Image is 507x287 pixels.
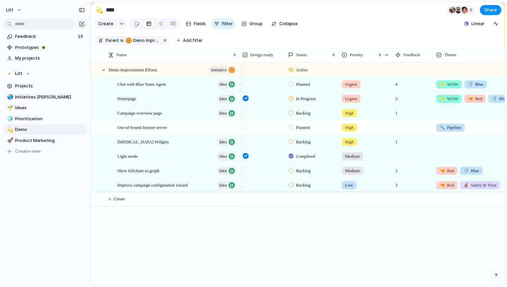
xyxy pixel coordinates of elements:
[345,167,360,174] span: Medium
[3,92,87,102] a: 🌏Initiatives [PERSON_NAME]
[444,52,456,58] span: Theme
[296,153,315,160] span: Completed
[6,137,13,144] button: 🚀
[219,166,227,175] span: Idea
[345,110,354,117] span: High
[3,136,87,146] a: 🚀Product Marketing
[463,167,479,174] span: Blue
[217,152,236,161] button: Idea
[117,123,167,131] span: Out-of-bound listener server
[3,125,87,135] a: 💫Demo
[15,83,85,89] span: Projects
[468,95,482,102] span: Red
[15,116,85,122] span: Prioritization
[211,18,235,29] button: Filter
[3,31,87,42] a: Feedback15
[440,96,445,101] span: ⭐️
[94,5,105,15] button: 💫
[183,18,209,29] button: Fields
[222,20,233,27] span: Filter
[15,94,85,100] span: Initiatives [PERSON_NAME]
[7,137,12,144] div: 🚀
[15,137,85,144] span: Product Marketing
[7,93,12,101] div: 🌏
[279,20,298,27] span: Collapse
[117,80,166,88] span: Chat with Blue Team Agent
[492,96,497,101] span: 🛡️
[15,104,85,111] span: Ideas
[3,69,87,79] button: Litt
[3,114,87,124] div: 🧊Prioritization
[484,7,497,13] span: Share
[463,182,497,189] span: Safety & Trust
[6,126,13,133] button: 💫
[15,148,41,155] span: Create view
[124,37,161,44] button: Demo Improvement Efforts
[440,168,445,173] span: 🔫
[219,181,227,190] span: Idea
[3,146,87,156] button: Create view
[217,166,236,175] button: Idea
[440,81,458,88] span: WOW
[217,109,236,118] button: Idea
[209,66,236,74] button: initiative
[468,96,473,101] span: 🔫
[219,94,227,103] span: Idea
[117,138,169,145] span: [MEDICAL_DATA] Widgets
[440,124,461,131] span: Pipeline
[250,52,273,58] span: Design ready
[440,167,454,174] span: Red
[461,19,487,29] button: Linear
[120,38,124,44] span: is
[116,52,127,58] span: Name
[350,52,363,58] span: Priority
[7,115,12,123] div: 🧊
[480,5,501,15] button: Share
[117,152,137,160] span: Light mode
[468,81,484,88] span: Blue
[133,38,159,44] span: Demo Improvement Efforts
[345,124,354,131] span: High
[114,196,125,202] span: Create
[183,38,203,44] span: Add filter
[3,103,87,113] a: 🌱Ideas
[117,94,136,102] span: Homepage
[109,66,157,73] span: Demo Improvement Efforts
[296,139,311,145] span: Backlog
[470,7,474,13] span: 6
[463,168,469,173] span: 🛡️
[78,33,84,40] span: 15
[7,104,12,112] div: 🌱
[219,152,227,161] span: Idea
[440,125,445,130] span: 🔨
[3,81,87,91] a: Projects
[117,166,159,174] span: Show killchain as graph
[15,55,85,62] span: My projects
[403,52,420,58] span: Feedback
[15,126,85,133] span: Demo
[6,7,13,13] span: Litt
[6,104,13,111] button: 🌱
[463,183,469,188] span: ✌🏽
[173,36,207,45] button: Add filter
[296,167,311,174] span: Backlog
[94,18,117,29] button: Create
[393,178,400,189] span: 3
[7,126,12,134] div: 💫
[98,20,113,27] span: Create
[219,80,227,89] span: Idea
[6,116,13,122] button: 🧊
[345,182,353,189] span: Low
[269,18,300,29] button: Collapse
[296,95,316,102] span: In Progress
[440,95,458,102] span: WOW
[117,181,188,189] span: Improve campaign configuration wizard
[219,109,227,118] span: Idea
[296,52,307,58] span: Status
[217,138,236,146] button: Idea
[471,20,485,27] span: Linear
